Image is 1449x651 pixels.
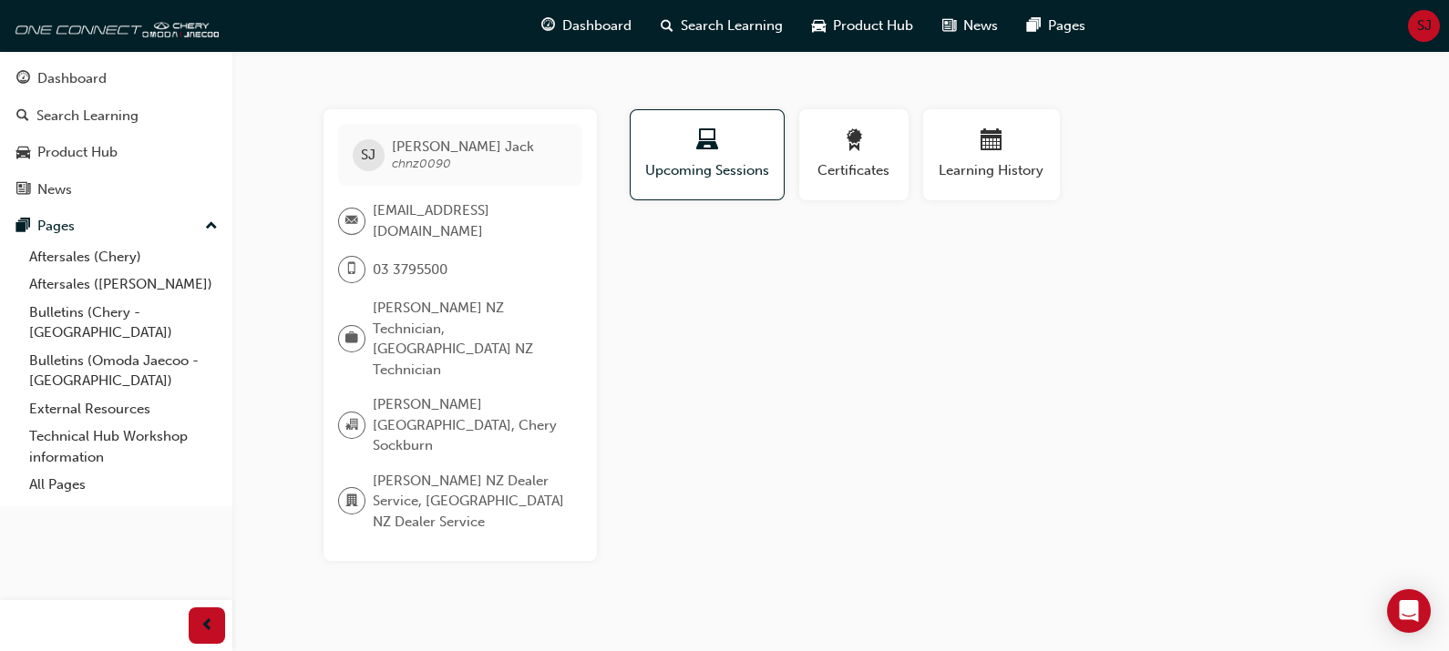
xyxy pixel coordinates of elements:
a: Search Learning [7,99,225,133]
button: Pages [7,209,225,243]
span: news-icon [942,15,956,37]
a: car-iconProduct Hub [797,7,928,45]
span: SJ [361,145,375,166]
div: Pages [37,216,75,237]
a: search-iconSearch Learning [646,7,797,45]
span: [PERSON_NAME] NZ Technician, [GEOGRAPHIC_DATA] NZ Technician [373,298,568,380]
span: [PERSON_NAME] Jack [392,138,534,155]
span: guage-icon [541,15,555,37]
a: news-iconNews [928,7,1012,45]
div: Search Learning [36,106,139,127]
button: DashboardSearch LearningProduct HubNews [7,58,225,209]
span: chnz0090 [392,156,451,171]
span: Search Learning [681,15,783,36]
span: search-icon [16,108,29,125]
span: up-icon [205,215,218,239]
span: calendar-icon [981,129,1002,154]
a: News [7,173,225,207]
a: Technical Hub Workshop information [22,422,225,471]
span: Certificates [813,160,895,181]
span: Dashboard [562,15,632,36]
button: Certificates [799,109,909,200]
span: Upcoming Sessions [644,160,770,181]
a: Product Hub [7,136,225,169]
a: All Pages [22,471,225,499]
span: award-icon [843,129,865,154]
div: Product Hub [37,142,118,163]
a: External Resources [22,395,225,423]
button: Learning History [923,109,1060,200]
span: organisation-icon [345,413,358,437]
div: News [37,179,72,200]
span: [PERSON_NAME] [GEOGRAPHIC_DATA], Chery Sockburn [373,394,568,456]
a: Dashboard [7,62,225,96]
div: Open Intercom Messenger [1387,589,1431,633]
div: Dashboard [37,68,107,89]
span: SJ [1417,15,1432,36]
img: oneconnect [9,7,219,44]
a: Aftersales ([PERSON_NAME]) [22,270,225,299]
a: Bulletins (Chery - [GEOGRAPHIC_DATA]) [22,299,225,347]
span: department-icon [345,490,358,514]
span: News [963,15,998,36]
a: Aftersales (Chery) [22,243,225,271]
span: search-icon [661,15,673,37]
span: email-icon [345,209,358,233]
a: Bulletins (Omoda Jaecoo - [GEOGRAPHIC_DATA]) [22,347,225,395]
span: Pages [1048,15,1085,36]
span: car-icon [812,15,826,37]
button: Upcoming Sessions [630,109,785,200]
span: news-icon [16,182,30,198]
span: [EMAIL_ADDRESS][DOMAIN_NAME] [373,200,568,241]
span: laptop-icon [696,129,718,154]
span: Learning History [937,160,1046,181]
span: pages-icon [16,219,30,235]
a: guage-iconDashboard [527,7,646,45]
span: 03 3795500 [373,259,447,280]
span: prev-icon [200,615,214,637]
span: briefcase-icon [345,327,358,351]
span: guage-icon [16,71,30,87]
span: car-icon [16,145,30,161]
span: [PERSON_NAME] NZ Dealer Service, [GEOGRAPHIC_DATA] NZ Dealer Service [373,471,568,533]
span: pages-icon [1027,15,1041,37]
button: SJ [1408,10,1440,42]
a: pages-iconPages [1012,7,1100,45]
span: mobile-icon [345,258,358,281]
span: Product Hub [833,15,913,36]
